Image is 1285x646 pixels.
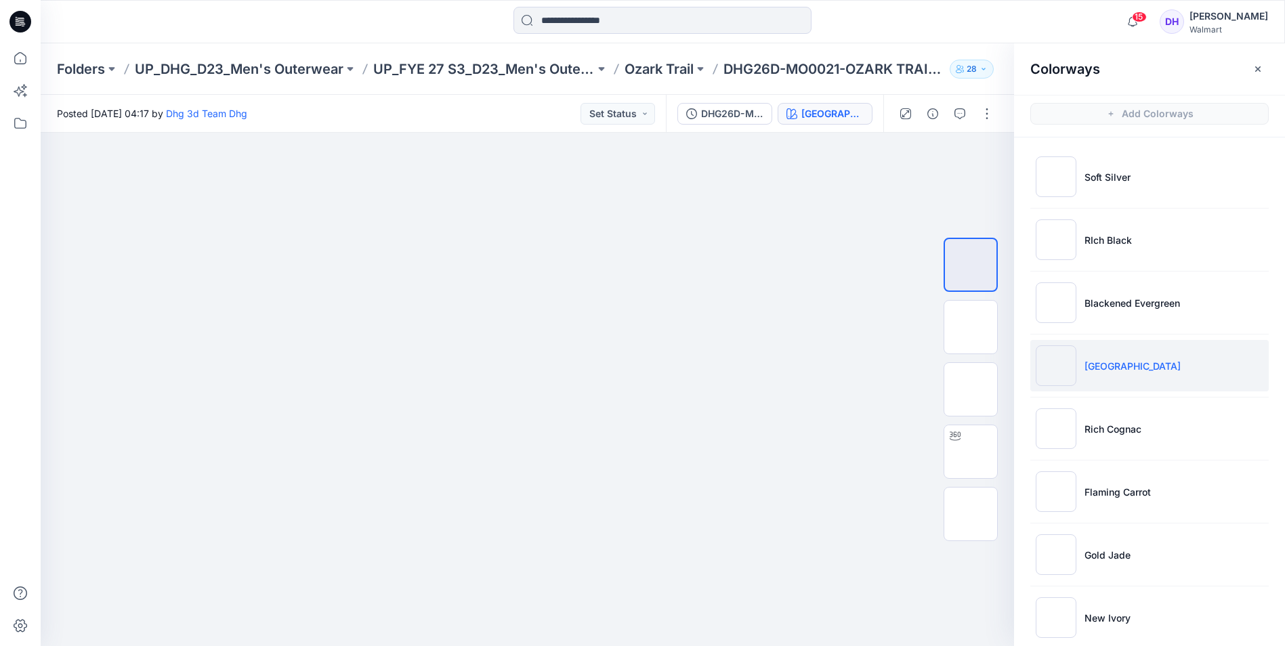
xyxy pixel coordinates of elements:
[701,106,763,121] div: DHG26D-MO0021-OZARK TRAIL MID WEIGHT JACKET
[1036,282,1076,323] img: Blackened Evergreen
[625,60,694,79] a: Ozark Trail
[57,106,247,121] span: Posted [DATE] 04:17 by
[135,60,343,79] a: UP_DHG_D23_Men's Outerwear
[677,103,772,125] button: DHG26D-MO0021-OZARK TRAIL MID WEIGHT JACKET
[1036,408,1076,449] img: Rich Cognac
[1084,359,1181,373] p: [GEOGRAPHIC_DATA]
[1084,548,1131,562] p: Gold Jade
[1132,12,1147,22] span: 15
[57,60,105,79] a: Folders
[922,103,944,125] button: Details
[778,103,872,125] button: [GEOGRAPHIC_DATA]
[723,60,945,79] p: DHG26D-MO0021-OZARK TRAIL MID WEIGHT JACKET
[950,60,994,79] button: 28
[801,106,864,121] div: [GEOGRAPHIC_DATA]
[1036,597,1076,638] img: New Ivory
[1036,345,1076,386] img: Taupe Falls
[1084,611,1131,625] p: New Ivory
[1036,156,1076,197] img: Soft Silver
[166,108,247,119] a: Dhg 3d Team Dhg
[373,60,595,79] a: UP_FYE 27 S3_D23_Men's Outerwear - DHG
[1084,296,1180,310] p: Blackened Evergreen
[1036,219,1076,260] img: RIch Black
[1084,170,1131,184] p: Soft Silver
[1084,422,1141,436] p: Rich Cognac
[1084,485,1151,499] p: Flaming Carrot
[1036,534,1076,575] img: Gold Jade
[1030,61,1100,77] h2: Colorways
[1036,471,1076,512] img: Flaming Carrot
[1189,8,1268,24] div: [PERSON_NAME]
[1160,9,1184,34] div: DH
[1189,24,1268,35] div: Walmart
[967,62,977,77] p: 28
[1084,233,1132,247] p: RIch Black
